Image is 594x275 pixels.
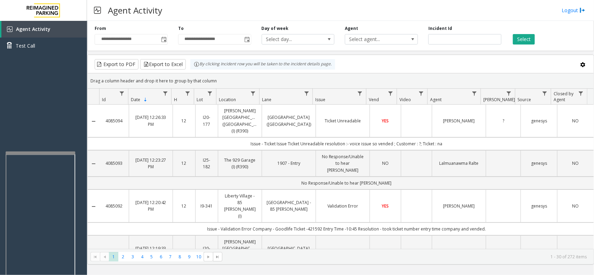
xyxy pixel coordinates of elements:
label: Day of week [262,25,289,32]
div: Drag a column header and drop it here to group by that column [88,75,594,87]
a: [GEOGRAPHIC_DATA] - 85 [PERSON_NAME] [266,199,311,212]
img: logout [580,7,585,14]
label: Agent [345,25,358,32]
a: NO [562,203,589,209]
kendo-pager-info: 1 - 30 of 272 items [227,254,587,260]
img: infoIcon.svg [194,62,199,67]
a: I20-177 [200,114,214,127]
span: Date [131,97,140,103]
span: Vend [369,97,379,103]
a: NO [562,160,589,167]
span: Test Call [16,42,35,49]
span: Page 3 [128,252,137,261]
a: 12 [177,249,191,255]
button: Export to PDF [95,59,138,70]
span: Select day... [262,34,320,44]
a: Lane Filter Menu [302,89,311,98]
td: Issue - Validation Error Company - Goodlife Ticket -421592 Entry Time -10:45 Resolution - took ti... [100,223,594,235]
a: Vend Filter Menu [386,89,395,98]
span: Go to the last page [215,254,220,260]
a: 4085091 [104,249,125,255]
span: Closed by Agent [554,91,573,103]
a: [DATE] 12:19:33 PM [133,245,168,258]
span: Agent Activity [16,26,50,32]
a: [PERSON_NAME][GEOGRAPHIC_DATA] ([GEOGRAPHIC_DATA]) (I) (R390) [222,107,258,134]
a: Issue Filter Menu [355,89,365,98]
span: Go to the next page [204,252,213,262]
span: Source [518,97,531,103]
span: YES [382,118,389,124]
label: Incident Id [428,25,452,32]
a: [DATE] 12:23:27 PM [133,157,168,170]
span: Page 9 [184,252,194,261]
span: Page 2 [118,252,128,261]
a: Id Filter Menu [117,89,127,98]
a: ? [490,118,516,124]
span: Page 10 [194,252,204,261]
a: 4085094 [104,118,125,124]
a: [GEOGRAPHIC_DATA] ([GEOGRAPHIC_DATA]) [266,245,311,258]
img: 'icon' [7,26,13,32]
a: genesys [525,118,553,124]
a: NO [562,118,589,124]
a: genesys [525,160,553,167]
a: 12 [177,203,191,209]
a: No Response/Unable to hear [PERSON_NAME] [320,153,365,173]
span: [PERSON_NAME] [483,97,515,103]
a: [PERSON_NAME][GEOGRAPHIC_DATA] ([GEOGRAPHIC_DATA]) (I) (R390) [222,238,258,265]
a: Location Filter Menu [248,89,258,98]
span: Go to the next page [206,254,211,260]
span: Id [102,97,106,103]
span: Page 6 [156,252,166,261]
span: NO [572,160,579,166]
a: I9-341 [200,203,214,209]
a: Collapse Details [88,119,100,124]
a: I25-182 [200,157,214,170]
a: NA [490,249,516,255]
a: NO [374,160,396,167]
a: Validation Error [320,203,365,209]
span: Select agent... [345,34,403,44]
td: No Response/Unable to hear [PERSON_NAME] [100,177,594,189]
a: [DATE] 12:20:42 PM [133,199,168,212]
span: Video [399,97,411,103]
a: Source Filter Menu [540,89,549,98]
span: NO [572,203,579,209]
span: H [174,97,177,103]
a: Validation Error [320,249,365,255]
a: H Filter Menu [183,89,192,98]
a: Logout [562,7,585,14]
a: Date Filter Menu [160,89,170,98]
td: Issue - Ticket Issue Ticket Unreadable resolution :- voice issue so vended ; Customer : ?; Ticket... [100,137,594,150]
a: Agent Activity [1,21,87,38]
a: 12 [177,118,191,124]
a: YES [374,118,396,124]
span: Location [219,97,236,103]
span: Toggle popup [160,34,167,44]
a: Lot Filter Menu [205,89,215,98]
span: Toggle popup [243,34,251,44]
span: YES [382,203,389,209]
div: Data table [88,89,594,249]
span: Sortable [143,97,148,103]
a: Video Filter Menu [417,89,426,98]
button: Export to Excel [140,59,186,70]
a: Agent Filter Menu [470,89,479,98]
a: YES [374,203,396,209]
span: Page 5 [147,252,156,261]
a: genesys [525,203,553,209]
a: 1907 - Entry [266,160,311,167]
a: 4085092 [104,203,125,209]
a: Parker Filter Menu [504,89,514,98]
a: Liberty Village - 85 [PERSON_NAME] (I) [222,193,258,219]
a: The 929 Garage (I) (R390) [222,157,258,170]
label: From [95,25,106,32]
span: Page 7 [166,252,175,261]
a: [GEOGRAPHIC_DATA] ([GEOGRAPHIC_DATA]) [266,114,311,127]
span: Lot [197,97,203,103]
a: genesys [525,249,553,255]
a: Collapse Details [88,204,100,209]
button: Select [513,34,535,45]
a: Closed by Agent Filter Menu [576,89,586,98]
a: 4085093 [104,160,125,167]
